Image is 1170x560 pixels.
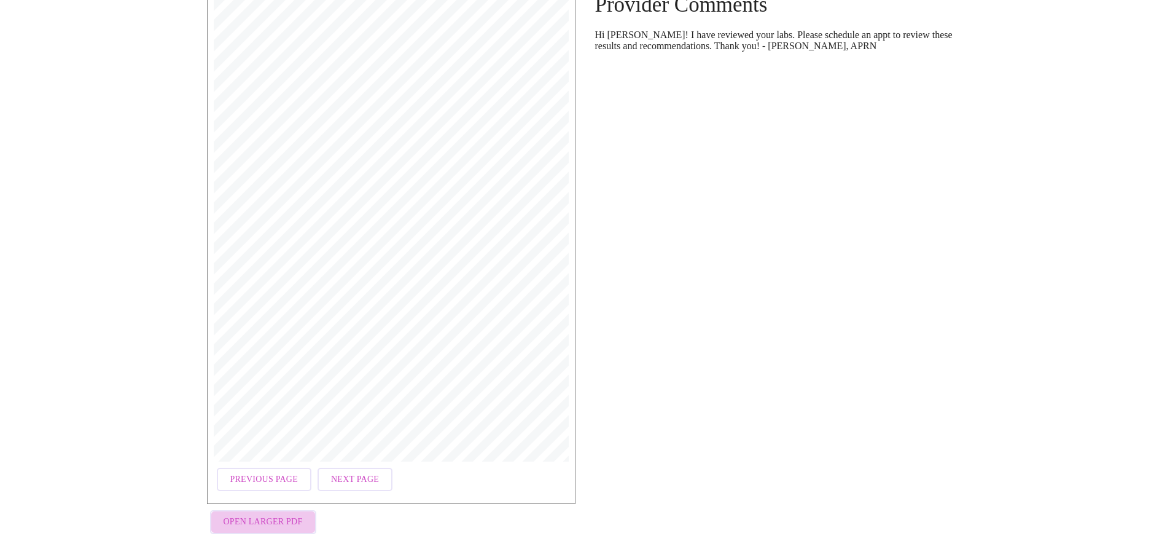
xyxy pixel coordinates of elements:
[318,468,392,492] button: Next Page
[230,472,298,487] span: Previous Page
[595,30,964,52] p: Hi [PERSON_NAME]! I have reviewed your labs. Please schedule an appt to review these results and ...
[224,515,303,530] span: Open Larger PDF
[210,510,316,534] button: Open Larger PDF
[217,468,311,492] button: Previous Page
[331,472,379,487] span: Next Page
